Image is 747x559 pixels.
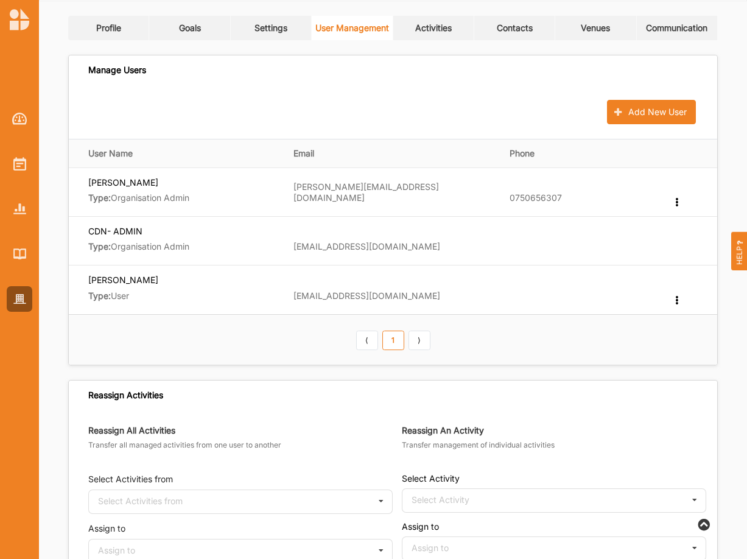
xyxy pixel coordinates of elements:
[96,23,121,33] div: Profile
[402,440,698,450] label: Transfer management of individual activities
[10,9,29,30] img: logo
[497,23,533,33] div: Contacts
[254,23,287,33] div: Settings
[88,241,111,251] b: Type:
[510,192,562,203] label: 0750656307
[7,106,32,132] a: Dashboard
[412,544,449,552] div: Assign to
[7,151,32,177] a: Activities
[409,331,430,350] a: Next item
[69,139,285,167] th: User Name
[293,181,493,203] label: [PERSON_NAME][EMAIL_ADDRESS][DOMAIN_NAME]
[581,23,610,33] div: Venues
[179,23,201,33] div: Goals
[88,473,393,485] label: Select Activities from
[88,522,393,535] label: Assign to
[88,192,111,203] b: Type:
[415,23,452,33] div: Activities
[13,294,26,304] img: Organisation
[7,241,32,267] a: Library
[88,290,111,301] b: Type:
[607,100,696,124] button: Add New User
[88,225,142,237] label: CDN- ADMIN
[285,139,501,167] th: Email
[88,290,276,301] label: User
[88,177,158,188] label: [PERSON_NAME]
[88,241,276,252] label: Organisation Admin
[402,473,698,484] label: Select Activity
[7,286,32,312] a: Organisation
[402,521,698,532] label: Assign to
[293,290,440,301] label: [EMAIL_ADDRESS][DOMAIN_NAME]
[88,65,146,76] div: Manage Users
[382,331,404,350] a: 1
[293,241,440,252] label: [EMAIL_ADDRESS][DOMAIN_NAME]
[13,157,26,171] img: Activities
[412,496,469,504] div: Select Activity
[98,497,183,505] div: Select Activities from
[315,23,389,33] div: User Management
[402,425,698,436] label: Reassign An Activity
[13,203,26,214] img: Reports
[354,329,432,350] div: Pagination Navigation
[98,546,135,555] div: Assign to
[501,139,663,167] th: Phone
[88,440,393,450] label: Transfer all managed activities from one user to another
[88,390,163,401] div: Reassign Activities
[7,196,32,222] a: Reports
[646,23,707,33] div: Communication
[12,113,27,125] img: Dashboard
[88,274,158,286] label: [PERSON_NAME]
[88,192,276,203] label: Organisation Admin
[13,248,26,259] img: Library
[88,425,393,436] label: Reassign All Activities
[356,331,378,350] a: Previous item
